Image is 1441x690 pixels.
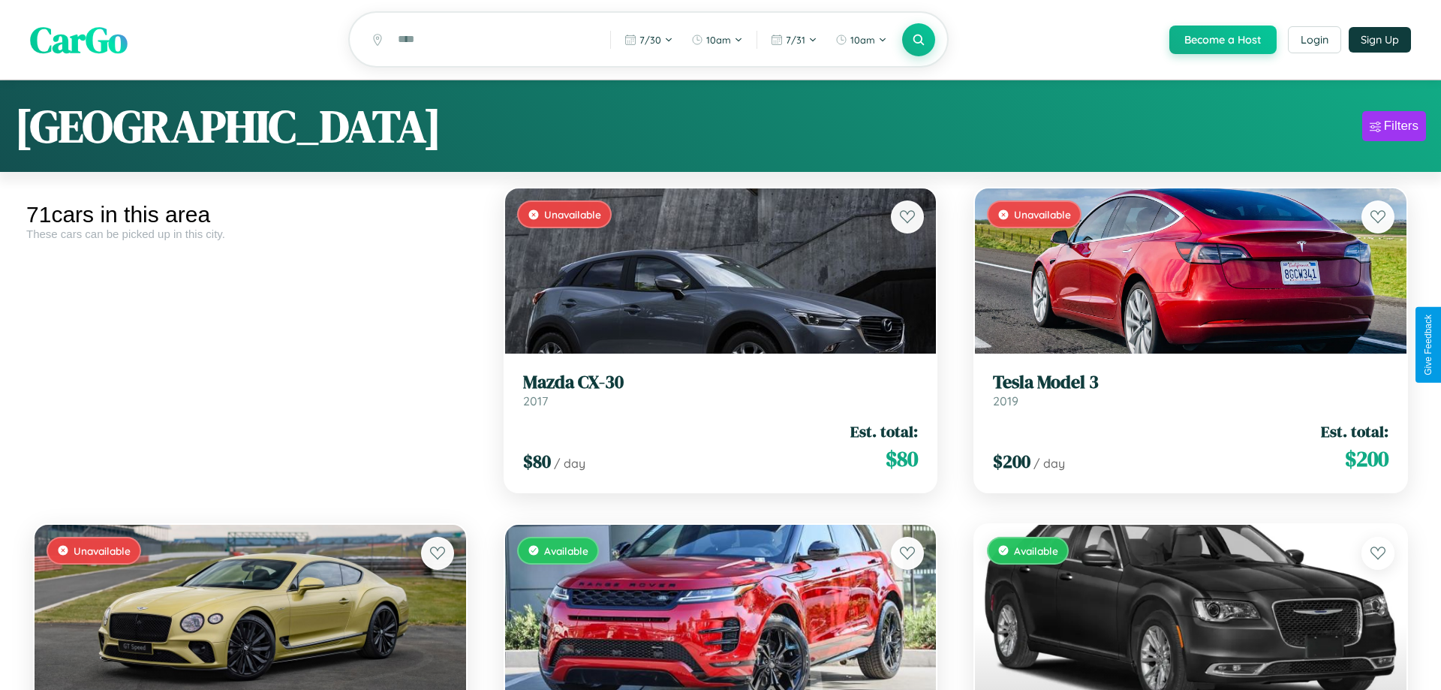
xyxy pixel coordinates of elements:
[523,393,548,408] span: 2017
[1014,544,1058,557] span: Available
[26,227,474,240] div: These cars can be picked up in this city.
[763,28,825,52] button: 7/31
[523,372,919,408] a: Mazda CX-302017
[1288,26,1341,53] button: Login
[554,456,585,471] span: / day
[850,420,918,442] span: Est. total:
[544,208,601,221] span: Unavailable
[993,372,1388,408] a: Tesla Model 32019
[1384,119,1418,134] div: Filters
[523,372,919,393] h3: Mazda CX-30
[15,95,441,157] h1: [GEOGRAPHIC_DATA]
[684,28,751,52] button: 10am
[74,544,131,557] span: Unavailable
[639,34,661,46] span: 7 / 30
[1014,208,1071,221] span: Unavailable
[828,28,895,52] button: 10am
[523,449,551,474] span: $ 80
[26,202,474,227] div: 71 cars in this area
[544,544,588,557] span: Available
[1362,111,1426,141] button: Filters
[993,393,1018,408] span: 2019
[1033,456,1065,471] span: / day
[993,449,1030,474] span: $ 200
[30,15,128,65] span: CarGo
[1423,315,1433,375] div: Give Feedback
[617,28,681,52] button: 7/30
[786,34,805,46] span: 7 / 31
[706,34,731,46] span: 10am
[993,372,1388,393] h3: Tesla Model 3
[886,444,918,474] span: $ 80
[1345,444,1388,474] span: $ 200
[1321,420,1388,442] span: Est. total:
[1349,27,1411,53] button: Sign Up
[1169,26,1277,54] button: Become a Host
[850,34,875,46] span: 10am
